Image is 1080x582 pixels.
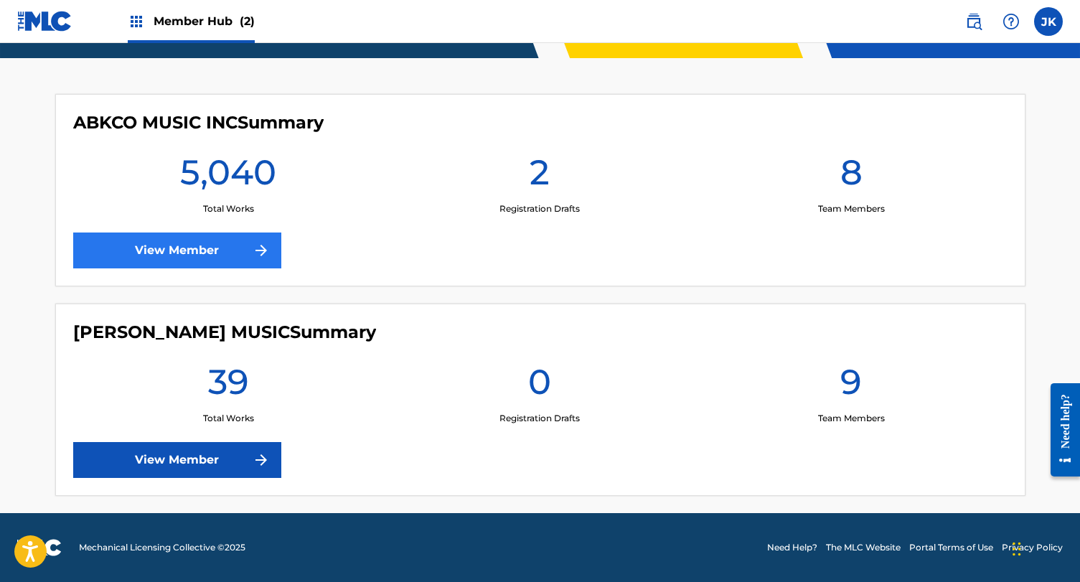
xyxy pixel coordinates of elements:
span: Member Hub [154,13,255,29]
a: Portal Terms of Use [909,541,993,554]
a: The MLC Website [826,541,901,554]
img: help [1002,13,1020,30]
img: logo [17,539,62,556]
img: MLC Logo [17,11,72,32]
a: View Member [73,442,281,478]
a: Privacy Policy [1002,541,1063,554]
iframe: Chat Widget [1008,513,1080,582]
a: Public Search [959,7,988,36]
img: f7272a7cc735f4ea7f67.svg [253,242,270,259]
h4: BEN MARGULIES MUSIC [73,321,376,343]
p: Total Works [203,412,254,425]
img: search [965,13,982,30]
div: Help [997,7,1025,36]
h1: 8 [840,151,863,202]
div: Drag [1013,527,1021,571]
span: (2) [240,14,255,28]
p: Total Works [203,202,254,215]
span: Mechanical Licensing Collective © 2025 [79,541,245,554]
h1: 2 [530,151,550,202]
a: Need Help? [767,541,817,554]
h1: 5,040 [180,151,276,202]
p: Team Members [818,412,885,425]
h1: 39 [208,360,249,412]
a: View Member [73,233,281,268]
p: Registration Drafts [499,202,580,215]
p: Team Members [818,202,885,215]
img: Top Rightsholders [128,13,145,30]
h1: 9 [840,360,862,412]
img: f7272a7cc735f4ea7f67.svg [253,451,270,469]
p: Registration Drafts [499,412,580,425]
h1: 0 [528,360,551,412]
h4: ABKCO MUSIC INC [73,112,324,133]
iframe: Resource Center [1040,370,1080,489]
div: User Menu [1034,7,1063,36]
